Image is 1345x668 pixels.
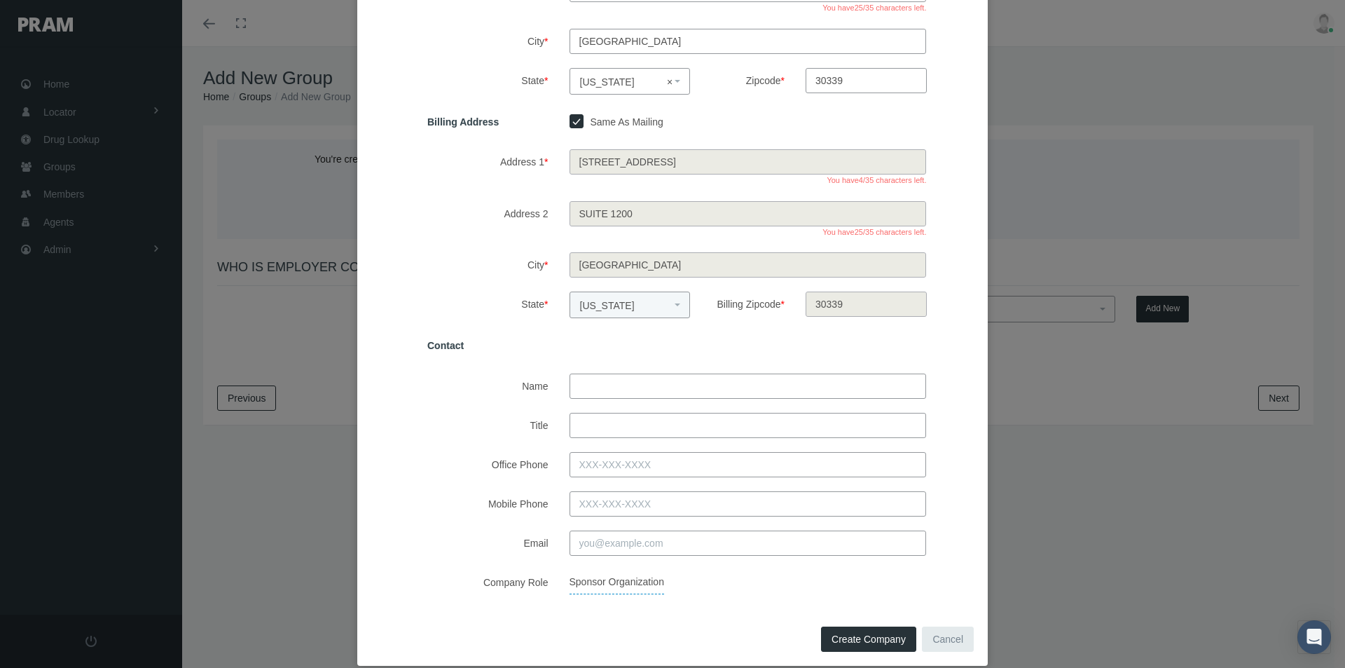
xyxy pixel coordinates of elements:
[570,292,691,318] span: Georgia
[570,570,664,594] span: Sponsor Organization
[570,531,927,556] input: you@example.com
[417,68,559,95] label: State
[855,228,863,236] span: 25
[417,374,559,399] label: Name
[417,531,559,556] label: Email
[417,292,559,318] label: State
[922,627,974,652] button: Cancel
[417,491,559,517] label: Mobile Phone
[1297,620,1331,654] div: Open Intercom Messenger
[822,2,926,14] p: You have /35 characters left.
[417,570,559,594] label: Company Role
[859,176,863,184] span: 4
[832,634,906,645] span: Create Company
[417,452,559,477] label: Office Phone
[417,340,559,352] h5: Contact
[417,149,559,186] label: Address 1
[570,452,927,477] input: XXX-XXX-XXXX
[701,68,795,95] label: Zipcode
[570,68,691,95] span: Georgia
[580,296,672,315] span: Georgia
[417,201,559,238] label: Address 2
[417,413,559,438] label: Title
[827,175,926,186] p: You have /35 characters left.
[417,116,559,128] h5: Billing Address
[855,4,863,12] span: 25
[417,29,559,54] label: City
[822,226,926,238] p: You have /35 characters left.
[701,292,795,318] label: Billing Zipcode
[580,73,672,91] span: Georgia
[821,627,916,652] button: Create Company
[584,114,663,130] label: Same As Mailing
[570,491,927,517] input: XXX-XXX-XXXX
[417,252,559,278] label: City
[667,73,677,91] span: ×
